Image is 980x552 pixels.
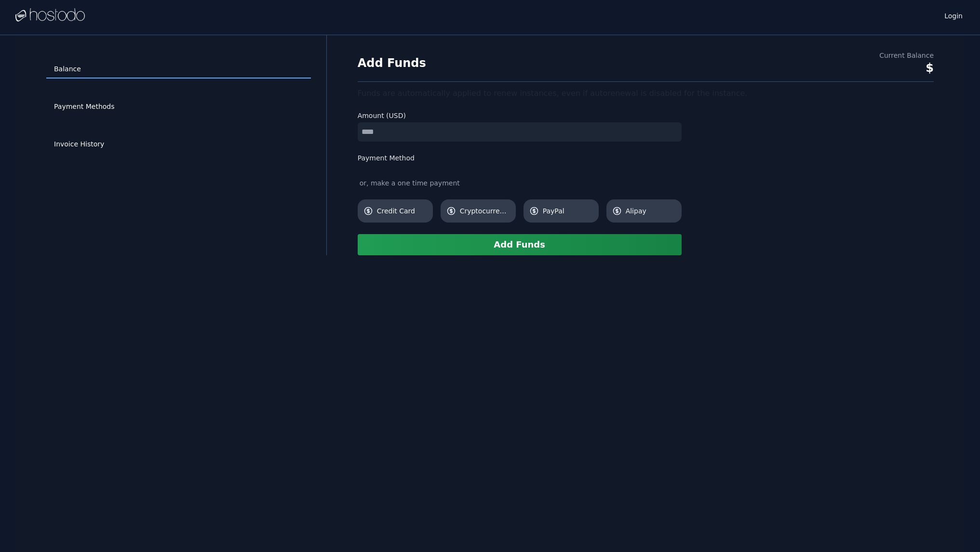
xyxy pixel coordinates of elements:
span: Credit Card [377,206,427,216]
h1: Add Funds [358,55,426,71]
label: Amount (USD) [358,111,682,120]
a: Invoice History [46,135,311,154]
div: or, make a one time payment [358,178,682,188]
a: Login [942,9,965,21]
span: PayPal [543,206,593,216]
img: Logo [15,8,85,23]
span: Alipay [626,206,676,216]
a: Payment Methods [46,98,311,116]
div: $ [879,60,934,76]
span: Cryptocurrency [460,206,510,216]
a: Balance [46,60,311,79]
div: Funds are automatically applied to renew instances, even if autorenewal is disabled for the insta... [358,88,934,99]
button: Add Funds [358,234,682,255]
label: Payment Method [358,153,682,163]
div: Current Balance [879,51,934,60]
